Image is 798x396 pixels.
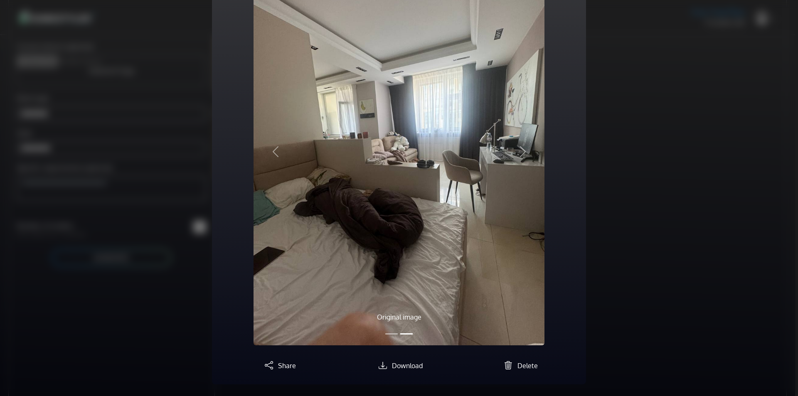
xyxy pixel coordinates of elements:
span: Download [392,362,423,370]
span: Share [278,362,296,370]
button: Slide 1 [385,329,398,339]
a: Download [375,362,423,370]
button: Slide 2 [400,329,413,339]
a: Share [261,362,296,370]
span: Delete [517,362,538,370]
p: Original image [297,312,501,322]
button: Delete [501,359,538,371]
